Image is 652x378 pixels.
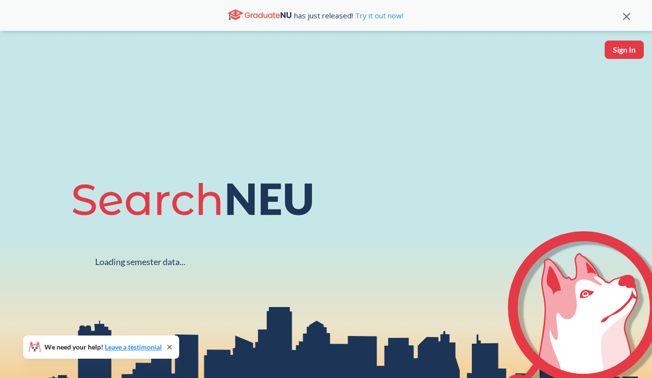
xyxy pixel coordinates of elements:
a: Try it out now! [353,11,403,20]
img: sandbox logo [10,41,32,70]
span: has just released! [294,10,403,21]
a: Leave a testimonial [105,343,162,351]
button: Sign In [605,41,644,59]
a: sandbox logo [10,41,32,73]
span: We need your help! [44,344,162,350]
div: Loading semester data... [95,256,185,267]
